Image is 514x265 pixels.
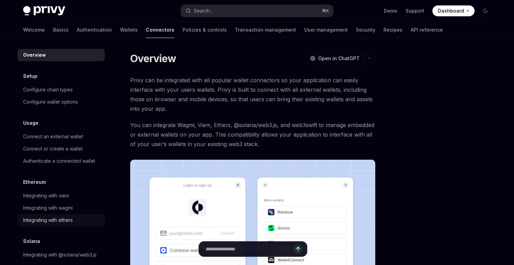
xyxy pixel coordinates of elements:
[23,98,78,106] div: Configure wallet options
[130,75,375,113] span: Privy can be integrated with all popular wallet connectors so your application can easily interfa...
[304,22,348,38] a: User management
[23,72,37,80] h5: Setup
[23,178,46,186] h5: Ethereum
[23,6,65,16] img: dark logo
[23,51,46,59] div: Overview
[206,242,293,257] input: Ask a question...
[306,53,364,64] button: Open in ChatGPT
[18,84,105,96] a: Configure chain types
[18,49,105,61] a: Overview
[383,22,402,38] a: Recipes
[18,190,105,202] a: Integrating with viem
[432,5,475,16] a: Dashboard
[183,22,227,38] a: Policies & controls
[322,8,329,14] span: ⌘ K
[18,143,105,155] a: Connect or create a wallet
[130,120,375,149] span: You can integrate Wagmi, Viem, Ethers, @solana/web3.js, and web3swift to manage embedded or exter...
[23,251,97,259] div: Integrating with @solana/web3.js
[130,52,176,65] h1: Overview
[146,22,174,38] a: Connectors
[384,7,397,14] a: Demo
[120,22,138,38] a: Wallets
[18,130,105,143] a: Connect an external wallet
[18,202,105,214] a: Integrating with wagmi
[293,244,303,254] button: Send message
[18,155,105,167] a: Authenticate a connected wallet
[23,145,83,153] div: Connect or create a wallet
[480,5,491,16] button: Toggle dark mode
[235,22,296,38] a: Transaction management
[23,119,38,127] h5: Usage
[53,22,69,38] a: Basics
[23,132,83,141] div: Connect an external wallet
[181,5,333,17] button: Search...⌘K
[411,22,443,38] a: API reference
[438,7,464,14] span: Dashboard
[23,86,73,94] div: Configure chain types
[356,22,375,38] a: Security
[23,216,73,224] div: Integrating with ethers
[18,249,105,261] a: Integrating with @solana/web3.js
[194,7,213,15] div: Search...
[77,22,112,38] a: Authentication
[23,22,45,38] a: Welcome
[23,204,73,212] div: Integrating with wagmi
[23,192,69,200] div: Integrating with viem
[18,214,105,226] a: Integrating with ethers
[18,96,105,108] a: Configure wallet options
[406,7,424,14] a: Support
[23,157,95,165] div: Authenticate a connected wallet
[23,237,40,245] h5: Solana
[318,55,360,62] span: Open in ChatGPT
